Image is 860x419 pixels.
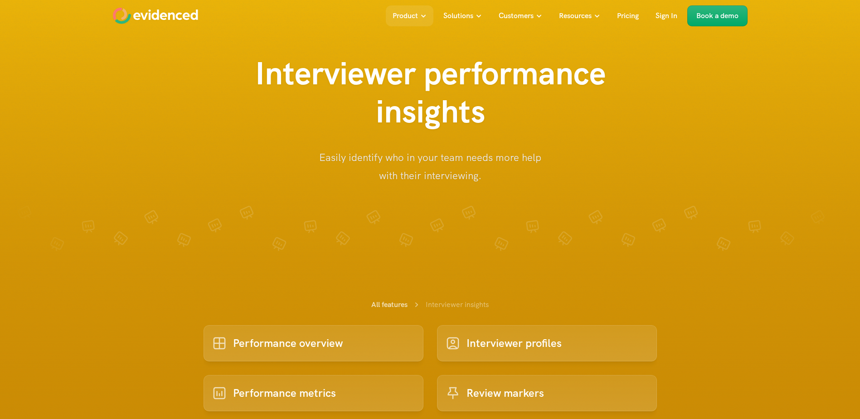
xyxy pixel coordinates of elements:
a: Performance metrics [204,375,423,411]
p: Performance metrics [233,385,336,402]
h1: Interviewer performance insights [249,54,612,131]
p: Review markers [466,385,544,402]
a: Interviewer profiles [437,325,657,361]
a: Book a demo [687,5,748,26]
p: Solutions [443,10,473,22]
p: Interviewer insights [426,299,489,311]
p: Customers [499,10,534,22]
a: All features [371,300,408,309]
a: Home [113,8,198,24]
p: Product [393,10,418,22]
p: Pricing [617,10,639,22]
p: Sign In [656,10,677,22]
a: Pricing [610,5,646,26]
p: Interviewer profiles [466,335,562,352]
a: Performance overview [204,325,423,361]
p: Book a demo [696,10,739,22]
a: Sign In [649,5,684,26]
p: Resources [559,10,592,22]
p: Performance overview [233,335,343,352]
a: Review markers [437,375,657,411]
p: Easily identify who in your team needs more help with their interviewing. [317,149,544,185]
